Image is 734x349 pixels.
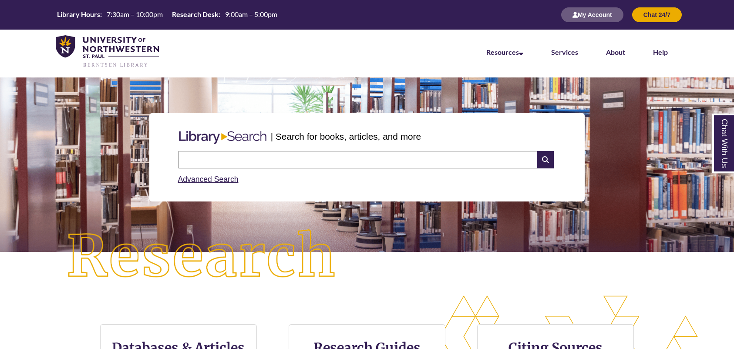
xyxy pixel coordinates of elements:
[271,130,421,143] p: | Search for books, articles, and more
[606,48,625,56] a: About
[107,10,163,18] span: 7:30am – 10:00pm
[632,11,682,18] a: Chat 24/7
[225,10,277,18] span: 9:00am – 5:00pm
[537,151,554,168] i: Search
[178,175,239,184] a: Advanced Search
[632,7,682,22] button: Chat 24/7
[56,35,159,68] img: UNWSP Library Logo
[486,48,523,56] a: Resources
[168,10,222,19] th: Research Desk:
[561,11,623,18] a: My Account
[561,7,623,22] button: My Account
[175,128,271,148] img: Libary Search
[54,10,281,19] table: Hours Today
[37,200,367,315] img: Research
[54,10,281,20] a: Hours Today
[551,48,578,56] a: Services
[54,10,103,19] th: Library Hours:
[653,48,668,56] a: Help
